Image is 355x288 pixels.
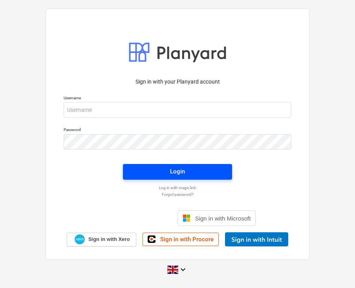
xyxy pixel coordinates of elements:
p: Sign in with your Planyard account [64,78,291,86]
span: Sign in with Microsoft [195,215,251,222]
span: Sign in with Procore [160,236,214,243]
a: Forgot password? [60,192,295,197]
div: Login [170,166,185,177]
iframe: Sign in with Google Button [95,210,175,227]
img: Xero logo [75,234,85,245]
button: Login [123,164,232,180]
p: Username [64,95,291,102]
a: Sign in with Xero [67,233,137,246]
a: Sign in with Procore [143,233,219,246]
a: Log in with magic link [60,185,295,190]
p: Password [64,127,291,134]
input: Username [64,102,291,118]
span: Sign in with Xero [88,236,130,243]
i: keyboard_arrow_down [178,265,188,274]
img: Microsoft logo [183,214,190,222]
